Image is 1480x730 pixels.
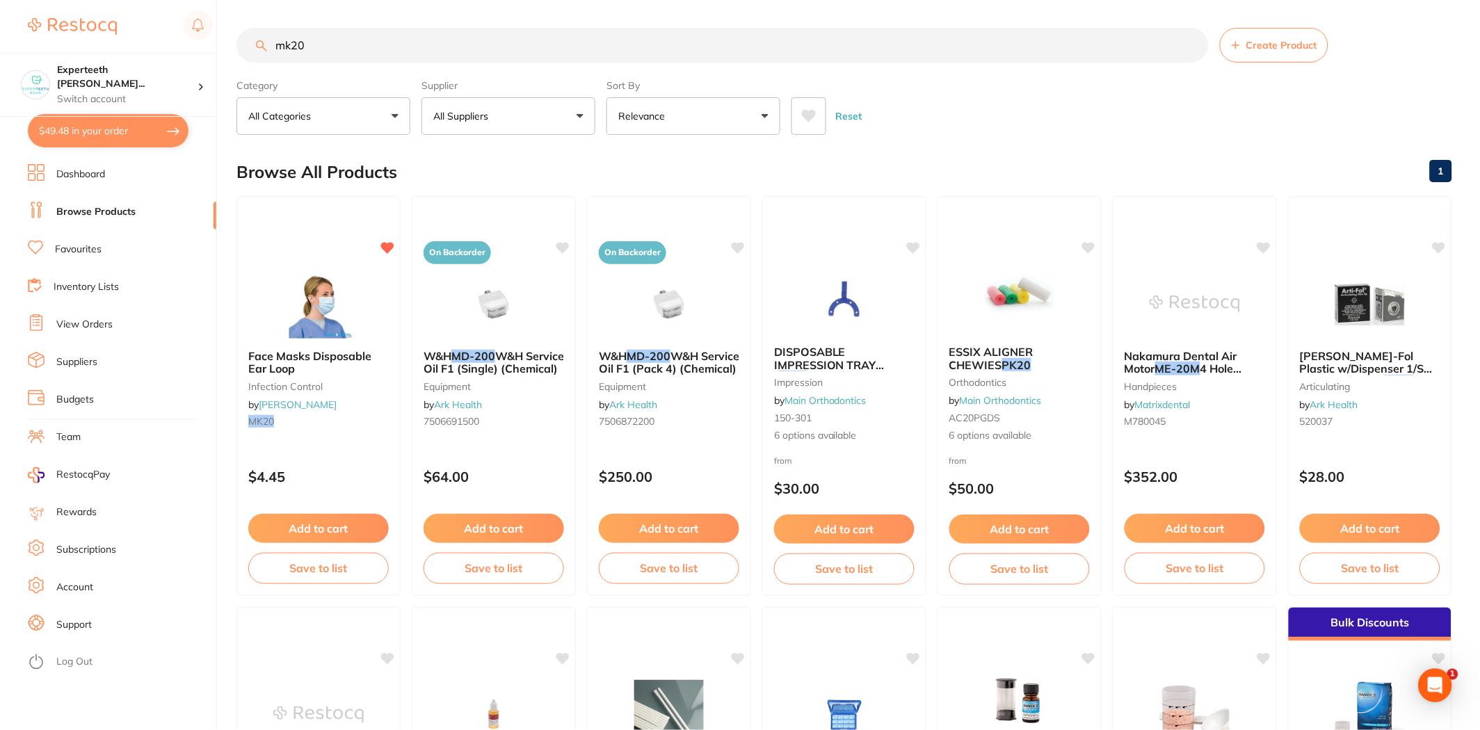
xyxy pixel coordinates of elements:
em: MD-200 [451,349,495,363]
a: Ark Health [434,398,482,411]
small: articulating [1300,381,1440,392]
span: W&H [599,349,627,363]
em: MD-200 [627,349,670,363]
button: Create Product [1220,28,1328,63]
span: Create Product [1246,40,1317,51]
span: On Backorder [424,241,491,264]
small: equipment [599,381,739,392]
a: Ark Health [609,398,657,411]
button: Reset [832,97,867,135]
span: RestocqPay [56,468,110,482]
a: Support [56,618,92,632]
img: W&H MD-200 W&H Service Oil F1 (Pack 4) (Chemical) [624,269,714,339]
a: View Orders [56,318,113,332]
img: Restocq Logo [28,18,117,35]
span: 7506691500 [424,415,479,428]
span: 520037 [1300,415,1333,428]
span: [PERSON_NAME]-Fol Plastic w/Dispenser 1/S 22 mm Black 8u [1300,349,1433,389]
img: Bausch Arti-Fol Plastic w/Dispenser 1/S 22 mm Black 8u BK20 [1325,269,1415,339]
button: Save to list [1300,553,1440,583]
em: ME-20M [1155,362,1200,375]
a: Restocq Logo [28,10,117,42]
label: Supplier [421,79,595,92]
button: Add to cart [1300,514,1440,543]
b: Bausch Arti-Fol Plastic w/Dispenser 1/S 22 mm Black 8u BK20 [1300,350,1440,375]
span: ESSIX ALIGNER CHEWIES [949,345,1033,371]
a: Dashboard [56,168,105,181]
input: Search Products [236,28,1209,63]
span: by [424,398,482,411]
a: Account [56,581,93,594]
span: by [599,398,657,411]
button: $49.48 in your order [28,114,188,147]
p: All Suppliers [433,109,494,123]
a: Subscriptions [56,543,116,557]
p: $4.45 [248,469,389,485]
p: $64.00 [424,469,564,485]
p: $28.00 [1300,469,1440,485]
button: All Suppliers [421,97,595,135]
p: Switch account [57,92,198,106]
p: All Categories [248,109,316,123]
p: $50.00 [949,480,1090,496]
span: 6 options available [774,429,915,443]
span: W&H [424,349,451,363]
small: impression [774,377,915,388]
b: W&H MD-200 W&H Service Oil F1 (Pack 4) (Chemical) [599,350,739,375]
a: Log Out [56,655,92,669]
em: PK20 [778,371,807,384]
small: orthodontics [949,377,1090,388]
a: Browse Products [56,205,136,219]
a: 1 [1430,157,1452,185]
a: Ark Health [1310,398,1358,411]
b: Face Masks Disposable Ear Loop [248,350,389,375]
em: BK20 [1385,375,1414,389]
b: Nakamura Dental Air Motor ME-20M 4 Hole 20,000rpm [1125,350,1265,375]
span: W&H Service Oil F1 (Single) (Chemical) [424,349,564,375]
a: Matrixdental [1135,398,1191,411]
p: $250.00 [599,469,739,485]
img: DISPOSABLE IMPRESSION TRAY (PK20) [799,265,890,334]
span: 1 [1447,669,1458,680]
a: Inventory Lists [54,280,119,294]
span: ) [807,371,812,384]
button: Save to list [949,553,1090,584]
button: Add to cart [774,514,915,544]
button: Add to cart [1125,514,1265,543]
span: by [1300,398,1358,411]
a: Favourites [55,243,102,257]
button: All Categories [236,97,410,135]
a: Budgets [56,393,94,407]
button: Add to cart [424,514,564,543]
b: ESSIX ALIGNER CHEWIES PK20 [949,346,1090,371]
button: Add to cart [599,514,739,543]
label: Sort By [606,79,780,92]
span: AC20PGDS [949,412,1001,424]
button: Save to list [424,553,564,583]
label: Category [236,79,410,92]
span: On Backorder [599,241,666,264]
span: from [774,455,792,466]
button: Relevance [606,97,780,135]
span: Nakamura Dental Air Motor [1125,349,1237,375]
span: DISPOSABLE IMPRESSION TRAY ( [774,345,885,384]
p: $30.00 [774,480,915,496]
small: equipment [424,381,564,392]
a: [PERSON_NAME] [259,398,337,411]
button: Add to cart [248,514,389,543]
a: Main Orthodontics [785,394,867,407]
small: handpieces [1125,381,1265,392]
span: M780045 [1125,415,1166,428]
span: 6 options available [949,429,1090,443]
img: Nakamura Dental Air Motor ME-20M 4 Hole 20,000rpm [1150,269,1240,339]
b: DISPOSABLE IMPRESSION TRAY (PK20) [774,346,915,371]
h4: Experteeth Eastwood West [57,63,198,90]
p: Relevance [618,109,670,123]
span: 7506872200 [599,415,654,428]
span: Face Masks Disposable Ear Loop [248,349,371,375]
small: infection control [248,381,389,392]
a: Main Orthodontics [960,394,1042,407]
a: Suppliers [56,355,97,369]
span: W&H Service Oil F1 (Pack 4) (Chemical) [599,349,739,375]
a: Rewards [56,505,97,519]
